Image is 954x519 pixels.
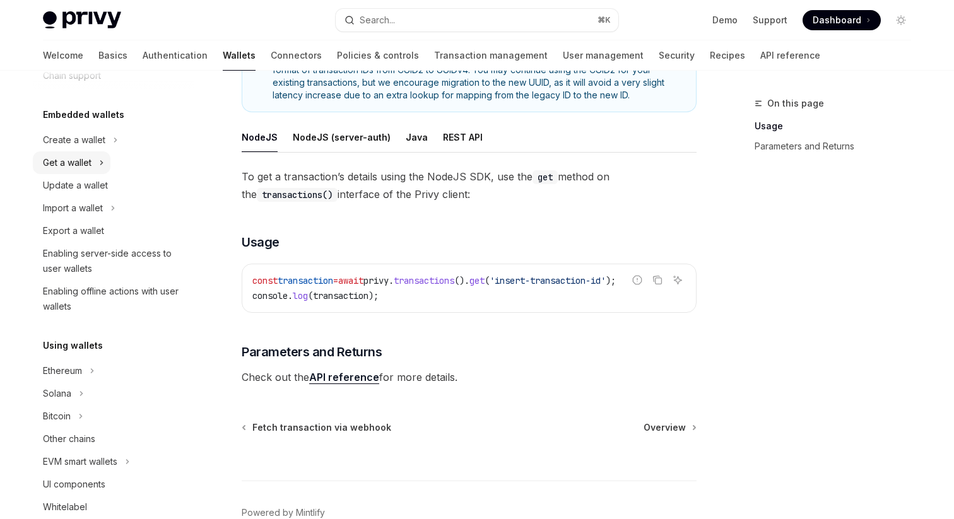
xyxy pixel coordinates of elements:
[406,122,428,152] button: Java
[252,275,278,286] span: const
[644,421,695,434] a: Overview
[368,290,379,301] span: );
[43,454,117,469] div: EVM smart wallets
[434,40,548,71] a: Transaction management
[33,197,122,219] button: Import a wallet
[753,14,787,26] a: Support
[755,116,921,136] a: Usage
[454,275,469,286] span: ().
[242,343,382,361] span: Parameters and Returns
[755,136,921,156] a: Parameters and Returns
[43,477,105,492] div: UI components
[43,155,91,170] div: Get a wallet
[469,275,485,286] span: get
[338,275,363,286] span: await
[336,9,618,32] button: Search...⌘K
[33,450,136,473] button: EVM smart wallets
[33,428,194,450] a: Other chains
[43,11,121,29] img: light logo
[43,40,83,71] a: Welcome
[309,371,379,384] a: API reference
[43,201,103,216] div: Import a wallet
[313,290,368,301] span: transaction
[33,405,90,428] button: Bitcoin
[242,368,697,386] span: Check out the for more details.
[43,132,105,148] div: Create a wallet
[143,40,208,71] a: Authentication
[242,506,325,519] a: Powered by Mintlify
[803,10,881,30] a: Dashboard
[223,40,256,71] a: Wallets
[43,223,104,238] div: Export a wallet
[43,386,71,401] div: Solana
[760,40,820,71] a: API reference
[43,409,71,424] div: Bitcoin
[271,40,322,71] a: Connectors
[360,13,395,28] div: Search...
[43,246,187,276] div: Enabling server-side access to user wallets
[606,275,616,286] span: );
[278,275,333,286] span: transaction
[33,359,101,382] button: Ethereum
[33,219,194,242] a: Export a wallet
[252,421,391,434] span: Fetch transaction via webhook
[308,290,313,301] span: (
[490,275,606,286] span: 'insert-transaction-id'
[43,431,95,446] div: Other chains
[257,188,338,202] code: transactions()
[443,122,483,152] button: REST API
[33,382,90,405] button: Solana
[563,40,644,71] a: User management
[98,40,127,71] a: Basics
[252,290,288,301] span: console
[43,363,82,378] div: Ethereum
[767,96,824,111] span: On this page
[243,421,391,434] a: Fetch transaction via webhook
[43,107,124,122] h5: Embedded wallets
[389,275,394,286] span: .
[659,40,695,71] a: Security
[33,473,194,496] a: UI components
[649,272,666,288] button: Copy the contents from the code block
[394,275,454,286] span: transactions
[891,10,911,30] button: Toggle dark mode
[242,233,280,251] span: Usage
[33,496,194,518] a: Whitelabel
[33,174,194,197] a: Update a wallet
[598,15,611,25] span: ⌘ K
[644,421,686,434] span: Overview
[363,275,389,286] span: privy
[485,275,490,286] span: (
[43,178,108,193] div: Update a wallet
[43,284,187,314] div: Enabling offline actions with user wallets
[242,122,278,152] button: NodeJS
[33,280,194,318] a: Enabling offline actions with user wallets
[33,151,110,174] button: Get a wallet
[273,51,683,102] span: In [DATE] we migrated transactions to a new data store. As part of this migration, we changed the...
[813,14,861,26] span: Dashboard
[293,290,308,301] span: log
[288,290,293,301] span: .
[43,499,87,515] div: Whitelabel
[33,129,124,151] button: Create a wallet
[33,242,194,280] a: Enabling server-side access to user wallets
[293,122,391,152] button: NodeJS (server-auth)
[712,14,738,26] a: Demo
[337,40,419,71] a: Policies & controls
[43,338,103,353] h5: Using wallets
[710,40,745,71] a: Recipes
[533,170,558,184] code: get
[242,168,697,203] span: To get a transaction’s details using the NodeJS SDK, use the method on the interface of the Privy...
[333,275,338,286] span: =
[669,272,686,288] button: Ask AI
[629,272,645,288] button: Report incorrect code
